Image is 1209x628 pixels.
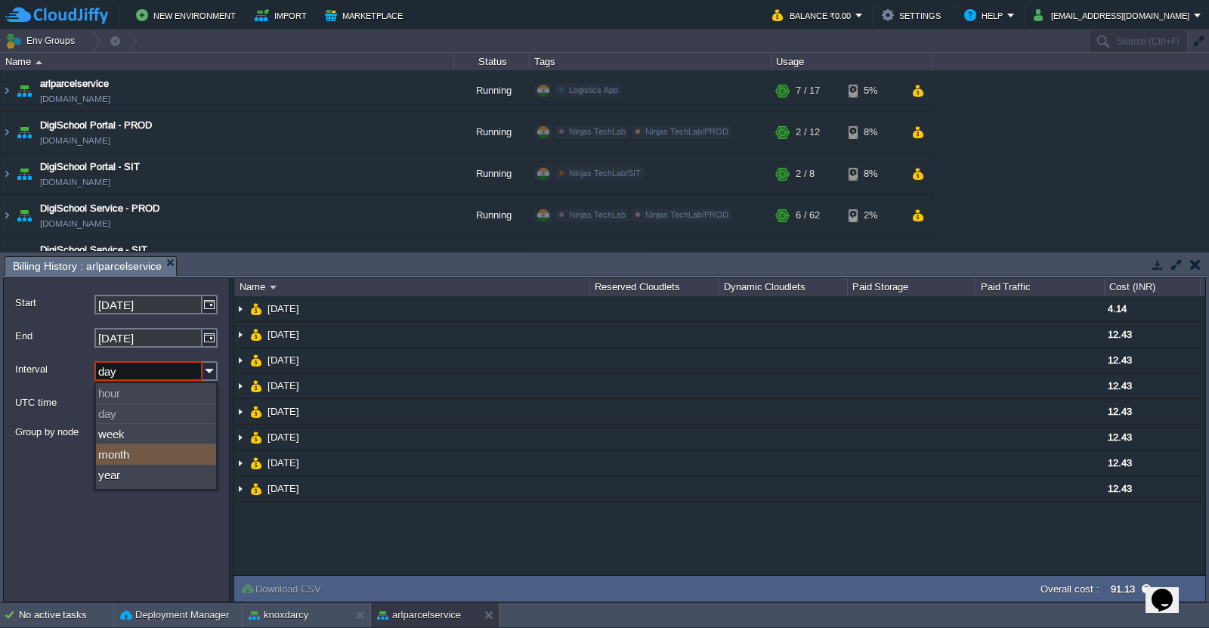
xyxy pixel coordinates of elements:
img: AMDAwAAAACH5BAEAAAAALAAAAAABAAEAAAICRAEAOw== [36,60,42,64]
img: AMDAwAAAACH5BAEAAAAALAAAAAABAAEAAAICRAEAOw== [250,348,262,373]
div: Dynamic Cloudlets [720,278,847,296]
label: UTC time [15,394,181,410]
label: End [15,328,93,344]
img: AMDAwAAAACH5BAEAAAAALAAAAAABAAEAAAICRAEAOw== [14,195,35,236]
div: Running [454,195,530,236]
div: 2% [849,195,898,236]
iframe: chat widget [1146,568,1194,613]
span: Logistics App [569,85,618,94]
button: [EMAIL_ADDRESS][DOMAIN_NAME] [1034,6,1194,24]
button: Deployment Manager [120,608,229,623]
a: [DATE] [266,302,301,315]
div: Usage [772,53,932,70]
div: 2 / 8 [796,153,815,194]
label: Start [15,295,93,311]
span: Ninjas TechLab/PROD [645,210,728,219]
div: month [96,444,216,465]
a: [DOMAIN_NAME] [40,175,110,190]
span: 4.14 [1108,303,1127,314]
img: AMDAwAAAACH5BAEAAAAALAAAAAABAAEAAAICRAEAOw== [234,373,246,398]
div: week [96,424,216,444]
span: 12.43 [1108,483,1132,494]
span: 12.43 [1108,457,1132,469]
div: 7 / 17 [796,70,820,111]
div: Paid Storage [849,278,976,296]
img: AMDAwAAAACH5BAEAAAAALAAAAAABAAEAAAICRAEAOw== [1,70,13,111]
div: Status [455,53,529,70]
label: Interval [15,361,93,377]
a: [DATE] [266,379,301,392]
a: DigiSchool Service - SIT [40,243,147,258]
div: 6 / 62 [796,195,820,236]
a: [DATE] [266,456,301,469]
img: AMDAwAAAACH5BAEAAAAALAAAAAABAAEAAAICRAEAOw== [250,322,262,347]
div: 8% [849,237,898,277]
button: Marketplace [325,6,407,24]
a: [DATE] [266,405,301,418]
div: Cost (INR) [1105,278,1200,296]
img: AMDAwAAAACH5BAEAAAAALAAAAAABAAEAAAICRAEAOw== [14,70,35,111]
img: AMDAwAAAACH5BAEAAAAALAAAAAABAAEAAAICRAEAOw== [234,399,246,424]
img: AMDAwAAAACH5BAEAAAAALAAAAAABAAEAAAICRAEAOw== [250,296,262,321]
label: Overall cost : [1040,583,1099,595]
button: Help [964,6,1007,24]
span: Ninjas TechLab [569,210,626,219]
div: 5 / 64 [796,237,820,277]
a: [DATE] [266,482,301,495]
img: AMDAwAAAACH5BAEAAAAALAAAAAABAAEAAAICRAEAOw== [1,195,13,236]
div: hour [96,383,216,404]
img: AMDAwAAAACH5BAEAAAAALAAAAAABAAEAAAICRAEAOw== [1,237,13,277]
a: DigiSchool Portal - SIT [40,159,140,175]
a: DigiSchool Service - PROD [40,201,159,216]
div: 5% [849,70,898,111]
img: AMDAwAAAACH5BAEAAAAALAAAAAABAAEAAAICRAEAOw== [234,476,246,501]
img: AMDAwAAAACH5BAEAAAAALAAAAAABAAEAAAICRAEAOw== [234,296,246,321]
div: Name [2,53,453,70]
img: AMDAwAAAACH5BAEAAAAALAAAAAABAAEAAAICRAEAOw== [234,322,246,347]
a: arlparcelservice [40,76,109,91]
button: Balance ₹0.00 [772,6,855,24]
span: [DATE] [266,328,301,341]
div: 2 / 12 [796,112,820,153]
span: 12.43 [1108,329,1132,340]
div: Running [454,237,530,277]
button: arlparcelservice [377,608,461,623]
div: Running [454,112,530,153]
a: [DOMAIN_NAME] [40,133,110,148]
img: AMDAwAAAACH5BAEAAAAALAAAAAABAAEAAAICRAEAOw== [14,237,35,277]
div: 8% [849,153,898,194]
a: DigiSchool Portal - PROD [40,118,152,133]
span: Ninjas TechLab [569,127,626,136]
img: AMDAwAAAACH5BAEAAAAALAAAAAABAAEAAAICRAEAOw== [234,425,246,450]
span: Ninjas TechLab/SIT [569,169,641,178]
button: Import [255,6,311,24]
div: 8% [849,112,898,153]
img: AMDAwAAAACH5BAEAAAAALAAAAAABAAEAAAICRAEAOw== [14,153,35,194]
label: 91.13 [1111,583,1135,595]
img: AMDAwAAAACH5BAEAAAAALAAAAAABAAEAAAICRAEAOw== [270,286,277,289]
span: Ninjas TechLab/PROD [645,127,728,136]
button: Settings [882,6,945,24]
a: [DATE] [266,431,301,444]
span: Billing History : arlparcelservice [13,257,162,276]
img: AMDAwAAAACH5BAEAAAAALAAAAAABAAEAAAICRAEAOw== [1,112,13,153]
span: 12.43 [1108,406,1132,417]
div: Running [454,153,530,194]
button: Download CSV [240,582,326,596]
a: [DOMAIN_NAME] [40,216,110,231]
img: AMDAwAAAACH5BAEAAAAALAAAAAABAAEAAAICRAEAOw== [250,373,262,398]
img: CloudJiffy [5,6,108,25]
img: AMDAwAAAACH5BAEAAAAALAAAAAABAAEAAAICRAEAOw== [250,450,262,475]
div: Name [236,278,589,296]
img: AMDAwAAAACH5BAEAAAAALAAAAAABAAEAAAICRAEAOw== [250,476,262,501]
div: Paid Traffic [977,278,1104,296]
